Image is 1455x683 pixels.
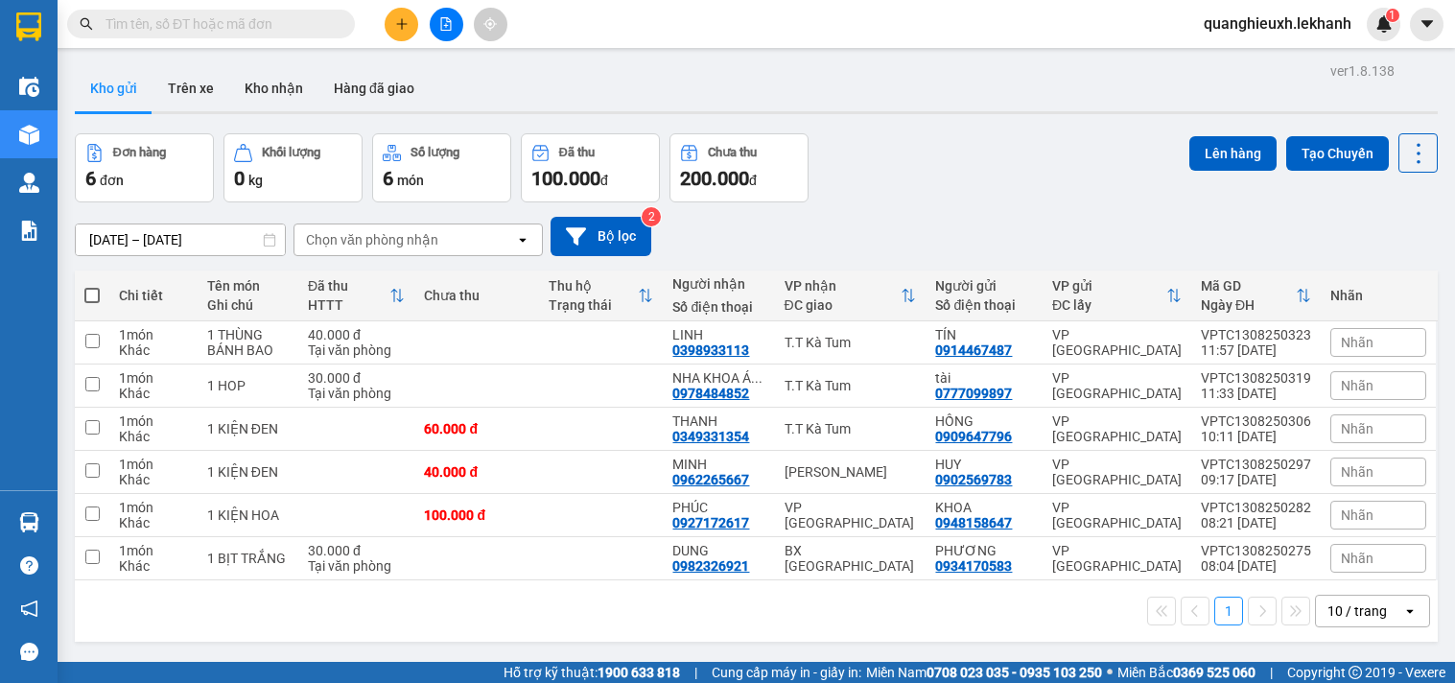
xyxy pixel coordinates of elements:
button: 1 [1214,597,1243,625]
div: 1 món [119,413,188,429]
span: ... [751,370,763,386]
div: 40.000 đ [308,327,405,342]
span: Hỗ trợ kỹ thuật: [504,662,680,683]
div: LINH [672,327,764,342]
div: PHÚC [672,500,764,515]
div: Khác [119,386,188,401]
div: T.T Kà Tum [785,421,917,436]
strong: 0708 023 035 - 0935 103 250 [927,665,1102,680]
div: Khác [119,515,188,530]
img: logo-vxr [16,12,41,41]
div: TÍN [935,327,1032,342]
span: | [694,662,697,683]
strong: 0369 525 060 [1173,665,1256,680]
span: | [1270,662,1273,683]
th: Toggle SortBy [775,271,927,321]
button: Trên xe [153,65,229,111]
div: Tại văn phòng [308,558,405,574]
div: 1 HOP [207,378,289,393]
div: Ngày ĐH [1201,297,1296,313]
div: Chưa thu [708,146,757,159]
span: 0 [234,167,245,190]
div: 09:17 [DATE] [1201,472,1311,487]
div: VPTC1308250275 [1201,543,1311,558]
div: 0349331354 [672,429,749,444]
div: 0978484852 [672,386,749,401]
div: T.T Kà Tum [785,335,917,350]
div: VP [GEOGRAPHIC_DATA] [1052,543,1182,574]
div: 0398933113 [672,342,749,358]
input: Select a date range. [76,224,285,255]
div: 60.000 đ [424,421,529,436]
div: VP gửi [1052,278,1166,294]
span: Nhãn [1341,421,1373,436]
svg: open [515,232,530,247]
div: Chi tiết [119,288,188,303]
span: Miền Nam [866,662,1102,683]
img: warehouse-icon [19,512,39,532]
div: Thu hộ [549,278,639,294]
div: Khác [119,429,188,444]
div: 1 BỊT TRẮNG [207,551,289,566]
div: VP [GEOGRAPHIC_DATA] [1052,370,1182,401]
div: BX [GEOGRAPHIC_DATA] [785,543,917,574]
div: MINH [672,457,764,472]
button: Kho nhận [229,65,318,111]
div: HỒNG [935,413,1032,429]
div: 0902569783 [935,472,1012,487]
div: VP [GEOGRAPHIC_DATA] [1052,327,1182,358]
div: 1 KIỆN HOA [207,507,289,523]
div: VP [GEOGRAPHIC_DATA] [1052,500,1182,530]
div: 11:33 [DATE] [1201,386,1311,401]
div: VPTC1308250306 [1201,413,1311,429]
span: plus [395,17,409,31]
div: tài [935,370,1032,386]
span: file-add [439,17,453,31]
div: 10 / trang [1327,601,1387,621]
div: T.T Kà Tum [785,378,917,393]
div: VPTC1308250297 [1201,457,1311,472]
div: Tại văn phòng [308,342,405,358]
span: Nhãn [1341,551,1373,566]
span: notification [20,600,38,618]
img: solution-icon [19,221,39,241]
div: VPTC1308250319 [1201,370,1311,386]
div: Khác [119,472,188,487]
th: Toggle SortBy [298,271,414,321]
div: Chọn văn phòng nhận [306,230,438,249]
div: 1 món [119,327,188,342]
div: 1 món [119,370,188,386]
span: Nhãn [1341,335,1373,350]
th: Toggle SortBy [539,271,664,321]
div: 1 món [119,543,188,558]
div: 1 KIỆN ĐEN [207,464,289,480]
div: 1 THÙNG BÁNH BAO [207,327,289,358]
div: 0934170583 [935,558,1012,574]
span: copyright [1349,666,1362,679]
sup: 1 [1386,9,1399,22]
strong: 1900 633 818 [598,665,680,680]
div: VP [GEOGRAPHIC_DATA] [785,500,917,530]
img: warehouse-icon [19,173,39,193]
span: message [20,643,38,661]
div: Tại văn phòng [308,386,405,401]
div: 08:21 [DATE] [1201,515,1311,530]
button: caret-down [1410,8,1443,41]
button: Hàng đã giao [318,65,430,111]
div: Tên món [207,278,289,294]
span: Miền Bắc [1117,662,1256,683]
span: quanghieuxh.lekhanh [1188,12,1367,35]
div: 1 món [119,500,188,515]
div: VPTC1308250282 [1201,500,1311,515]
div: VP [GEOGRAPHIC_DATA] [1052,457,1182,487]
span: 1 [1389,9,1396,22]
div: PHƯƠNG [935,543,1032,558]
span: món [397,173,424,188]
div: Trạng thái [549,297,639,313]
div: 0982326921 [672,558,749,574]
div: Số điện thoại [672,299,764,315]
div: Đã thu [308,278,389,294]
div: 0914467487 [935,342,1012,358]
th: Toggle SortBy [1191,271,1321,321]
span: Cung cấp máy in - giấy in: [712,662,861,683]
